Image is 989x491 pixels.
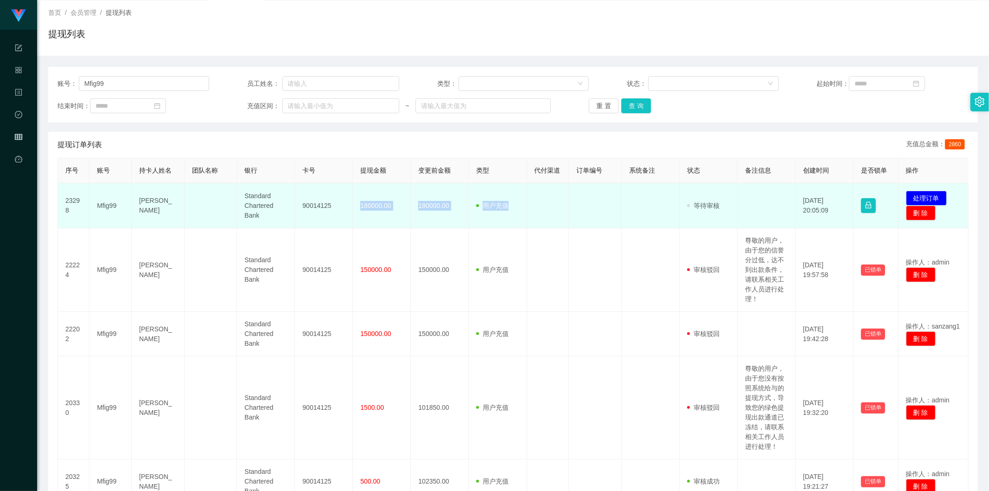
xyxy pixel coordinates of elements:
[476,167,489,174] span: 类型
[247,101,282,111] span: 充值区间：
[132,183,185,228] td: [PERSON_NAME]
[906,405,936,420] button: 删 除
[621,98,651,113] button: 查 询
[295,183,353,228] td: 90014125
[796,228,854,312] td: [DATE] 19:57:58
[476,404,509,411] span: 用户充值
[796,356,854,459] td: [DATE] 19:32:20
[906,167,919,174] span: 操作
[132,312,185,356] td: [PERSON_NAME]
[418,167,451,174] span: 变更前金额
[15,134,22,216] span: 会员管理
[861,329,885,340] button: 已锁单
[906,267,936,282] button: 删 除
[132,356,185,459] td: [PERSON_NAME]
[906,139,969,150] div: 充值总金额：
[15,111,22,194] span: 数据中心
[58,356,89,459] td: 20330
[415,98,551,113] input: 请输入最大值为
[803,167,829,174] span: 创建时间
[48,27,85,41] h1: 提现列表
[796,312,854,356] td: [DATE] 19:42:28
[58,312,89,356] td: 22202
[476,202,509,209] span: 用户充值
[15,67,22,149] span: 产品管理
[738,228,796,312] td: 尊敬的用户，由于您的信誉分过低，达不到出款条件，请联系相关工作人员进行处理！
[237,228,295,312] td: Standard Chartered Bank
[360,202,391,209] span: 180000.00
[476,266,509,273] span: 用户充值
[861,167,887,174] span: 是否锁单
[57,139,102,150] span: 提现订单列表
[745,167,771,174] span: 备注信息
[79,76,210,91] input: 请输入
[906,191,947,206] button: 处理订单
[89,356,132,459] td: Mfig99
[295,356,353,459] td: 90014125
[360,266,391,273] span: 150000.00
[535,167,561,174] span: 代付渠道
[411,183,469,228] td: 180000.00
[576,167,602,174] span: 订单编号
[738,356,796,459] td: 尊敬的用户，由于您没有按照系统给与的提现方式，导致您的绿色提现出款通道已冻结，请联系相关工作人员进行处理！
[906,258,950,266] span: 操作人：admin
[282,76,399,91] input: 请输入
[906,396,950,404] span: 操作人：admin
[15,107,22,125] i: 图标: check-circle-o
[11,9,26,22] img: logo.9652507e.png
[100,9,102,16] span: /
[15,84,22,103] i: 图标: profile
[154,103,160,109] i: 图标: calendar
[687,404,720,411] span: 审核驳回
[237,312,295,356] td: Standard Chartered Bank
[65,167,78,174] span: 序号
[282,98,399,113] input: 请输入最小值为
[411,228,469,312] td: 150000.00
[913,80,919,87] i: 图标: calendar
[132,228,185,312] td: [PERSON_NAME]
[476,478,509,485] span: 用户充值
[687,478,720,485] span: 审核成功
[906,331,936,346] button: 删 除
[106,9,132,16] span: 提现列表
[65,9,67,16] span: /
[57,79,79,89] span: 账号：
[945,139,965,149] span: 2860
[360,167,386,174] span: 提现金额
[237,356,295,459] td: Standard Chartered Bank
[975,97,985,107] i: 图标: setting
[57,101,90,111] span: 结束时间：
[360,478,380,485] span: 500.00
[861,265,885,276] button: 已锁单
[629,167,655,174] span: 系统备注
[89,312,132,356] td: Mfig99
[437,79,459,89] span: 类型：
[139,167,172,174] span: 持卡人姓名
[237,183,295,228] td: Standard Chartered Bank
[15,129,22,148] i: 图标: table
[627,79,648,89] span: 状态：
[15,45,22,127] span: 系统配置
[796,183,854,228] td: [DATE] 20:05:09
[244,167,257,174] span: 银行
[89,183,132,228] td: Mfig99
[861,402,885,413] button: 已锁单
[295,312,353,356] td: 90014125
[360,404,384,411] span: 1500.00
[89,228,132,312] td: Mfig99
[411,312,469,356] td: 150000.00
[15,150,22,244] a: 图标: dashboard平台首页
[399,101,415,111] span: ~
[906,206,936,220] button: 删 除
[861,198,876,213] button: 图标: lock
[302,167,315,174] span: 卡号
[192,167,218,174] span: 团队名称
[48,9,61,16] span: 首页
[360,330,391,337] span: 150000.00
[817,79,849,89] span: 起始时间：
[906,323,960,330] span: 操作人：sanzang1
[861,476,885,487] button: 已锁单
[687,330,720,337] span: 审核驳回
[687,202,720,209] span: 等待审核
[15,62,22,81] i: 图标: appstore-o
